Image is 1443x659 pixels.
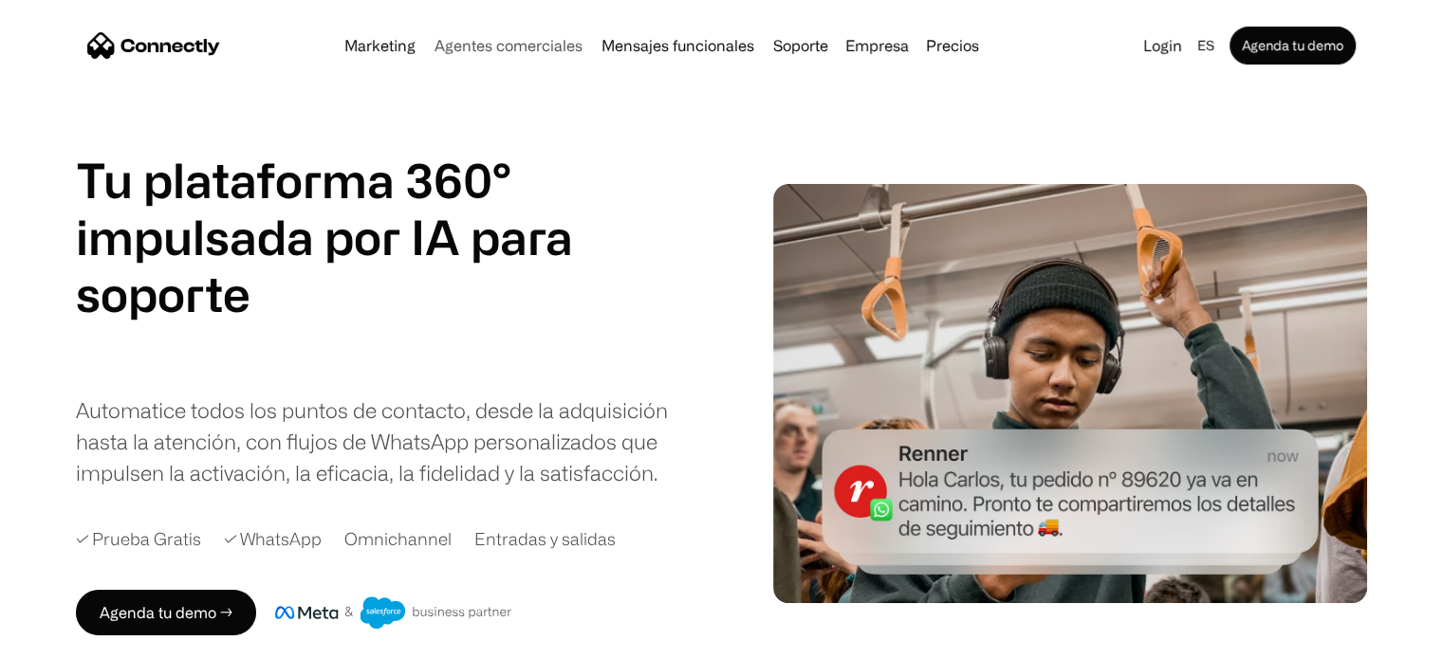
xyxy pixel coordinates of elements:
[76,265,512,322] div: 2 of 4
[1230,27,1356,64] a: Agenda tu demo
[1136,32,1190,59] a: Login
[76,526,201,552] div: ✓ Prueba Gratis
[275,596,512,629] img: Insignia de socio comercial de Meta y Salesforce.
[918,38,987,53] a: Precios
[474,526,616,552] div: Entradas y salidas
[76,152,573,265] h1: Tu plataforma 360° impulsada por IA para
[840,32,915,59] div: Empresa
[76,394,674,488] div: Automatice todos los puntos de contacto, desde la adquisición hasta la atención, con flujos de Wh...
[76,265,512,379] div: carousel
[76,590,256,635] a: Agenda tu demo →
[766,38,836,53] a: Soporte
[337,38,423,53] a: Marketing
[87,31,220,60] a: home
[224,526,322,552] div: ✓ WhatsApp
[427,38,590,53] a: Agentes comerciales
[19,624,114,652] aside: Language selected: Español
[594,38,762,53] a: Mensajes funcionales
[76,265,512,322] h1: soporte
[344,526,452,552] div: Omnichannel
[38,626,114,652] ul: Language list
[1190,32,1226,59] div: es
[1197,32,1214,59] div: es
[845,32,909,59] div: Empresa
